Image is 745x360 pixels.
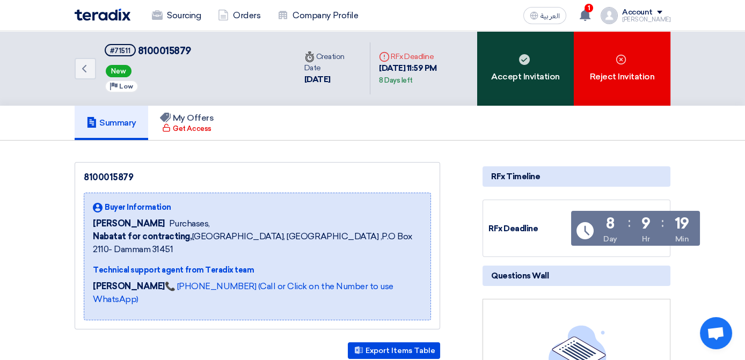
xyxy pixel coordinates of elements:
[93,231,192,241] b: Nabatat for contracting,
[93,281,393,304] a: 📞 [PHONE_NUMBER] (Call or Click on the Number to use WhatsApp)
[628,213,631,232] div: :
[622,8,653,17] div: Account
[491,270,549,282] span: Questions Wall
[348,342,440,359] button: Export Items Table
[642,233,649,245] div: Hr
[603,233,617,245] div: Day
[160,113,214,123] h5: My Offers
[488,223,569,235] div: RFx Deadline
[143,4,209,27] a: Sourcing
[269,4,367,27] a: Company Profile
[641,216,651,231] div: 9
[93,265,422,276] div: Technical support agent from Teradix team
[379,51,469,62] div: RFx Deadline
[601,7,618,24] img: profile_test.png
[169,217,210,230] span: Purchases,
[477,31,574,106] div: Accept Invitation
[75,9,130,21] img: Teradix logo
[106,65,132,77] span: New
[138,45,191,57] span: 8100015879
[661,213,664,232] div: :
[110,47,130,54] div: #71511
[606,216,615,231] div: 8
[86,117,136,128] h5: Summary
[541,12,560,20] span: العربية
[209,4,269,27] a: Orders
[93,281,165,291] strong: [PERSON_NAME]
[574,31,670,106] div: Reject Invitation
[105,202,171,213] span: Buyer Information
[75,106,148,140] a: Summary
[93,230,422,256] span: [GEOGRAPHIC_DATA], [GEOGRAPHIC_DATA] ,P.O Box 2110- Dammam 31451
[119,83,133,90] span: Low
[700,317,732,349] div: Open chat
[585,4,593,12] span: 1
[675,233,689,245] div: Min
[523,7,566,24] button: العربية
[622,17,670,23] div: [PERSON_NAME]
[379,62,469,86] div: [DATE] 11:59 PM
[148,106,226,140] a: My Offers Get Access
[483,166,670,187] div: RFx Timeline
[105,44,191,57] h5: 8100015879
[675,216,689,231] div: 19
[162,123,211,134] div: Get Access
[304,51,361,74] div: Creation Date
[379,75,413,86] div: 8 Days left
[84,171,431,184] div: 8100015879
[93,217,165,230] span: [PERSON_NAME]
[304,74,361,86] div: [DATE]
